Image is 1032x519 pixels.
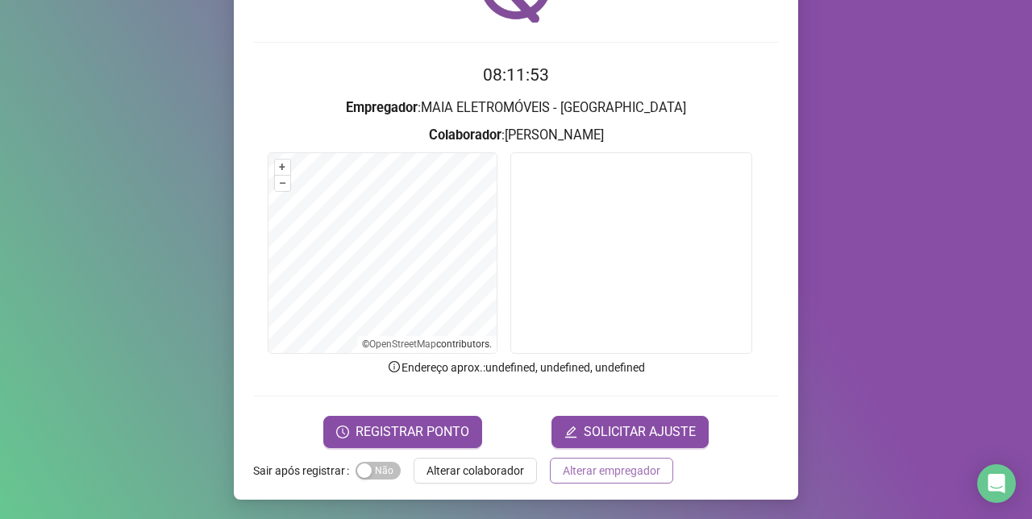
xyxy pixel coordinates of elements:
time: 08:11:53 [483,65,549,85]
button: Alterar empregador [550,458,673,484]
li: © contributors. [362,338,492,350]
h3: : MAIA ELETROMÓVEIS - [GEOGRAPHIC_DATA] [253,98,779,118]
span: SOLICITAR AJUSTE [584,422,696,442]
div: Open Intercom Messenger [977,464,1016,503]
span: Alterar colaborador [427,462,524,480]
span: REGISTRAR PONTO [356,422,469,442]
button: – [275,176,290,191]
button: editSOLICITAR AJUSTE [551,416,709,448]
strong: Empregador [346,100,418,115]
strong: Colaborador [429,127,501,143]
span: info-circle [387,359,402,374]
button: Alterar colaborador [414,458,537,484]
button: + [275,160,290,175]
button: REGISTRAR PONTO [323,416,482,448]
p: Endereço aprox. : undefined, undefined, undefined [253,359,779,376]
label: Sair após registrar [253,458,356,484]
span: clock-circle [336,426,349,438]
span: edit [564,426,577,438]
h3: : [PERSON_NAME] [253,125,779,146]
span: Alterar empregador [563,462,660,480]
a: OpenStreetMap [369,338,436,350]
